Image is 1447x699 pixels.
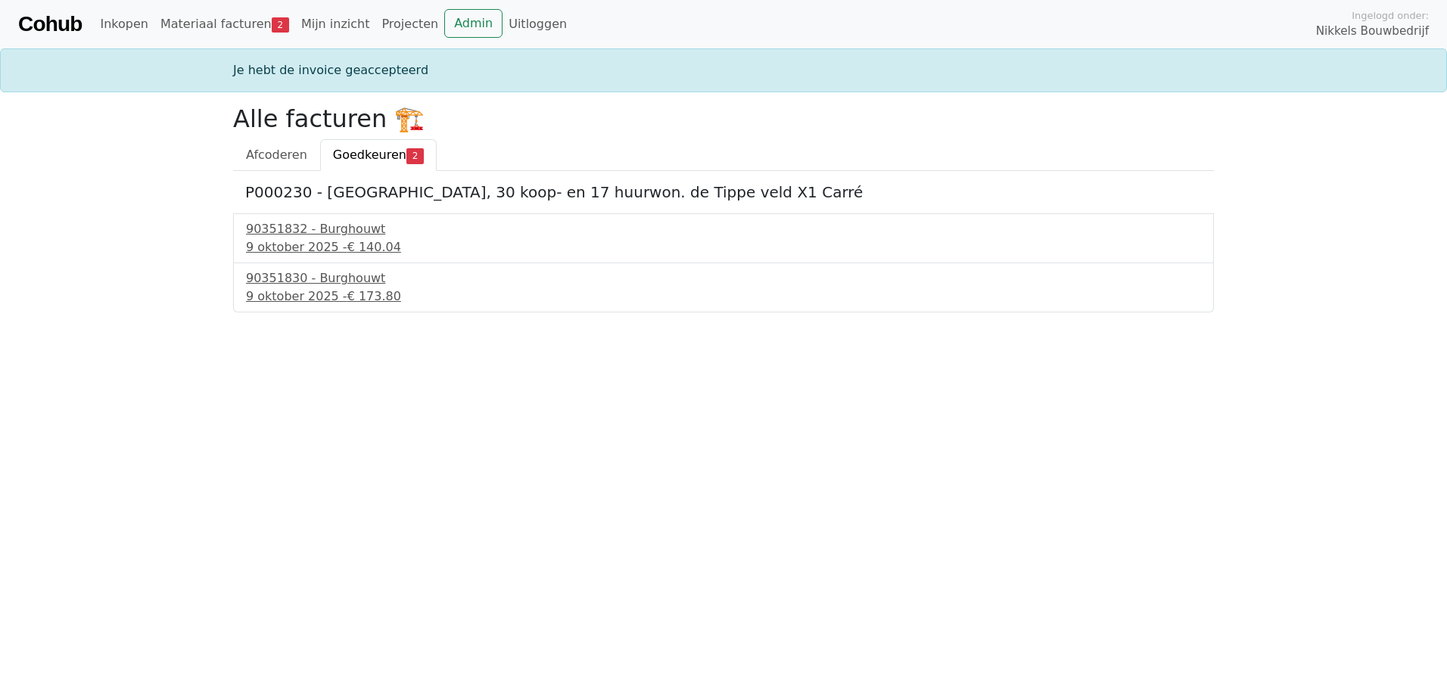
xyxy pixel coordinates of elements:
[503,9,573,39] a: Uitloggen
[1316,23,1429,40] span: Nikkels Bouwbedrijf
[154,9,295,39] a: Materiaal facturen2
[246,287,1201,306] div: 9 oktober 2025 -
[272,17,289,33] span: 2
[224,61,1223,79] div: Je hebt de invoice geaccepteerd
[444,9,503,38] a: Admin
[1352,8,1429,23] span: Ingelogd onder:
[295,9,376,39] a: Mijn inzicht
[320,139,437,171] a: Goedkeuren2
[246,269,1201,306] a: 90351830 - Burghouwt9 oktober 2025 -€ 173.80
[246,238,1201,256] div: 9 oktober 2025 -
[347,240,401,254] span: € 140.04
[94,9,154,39] a: Inkopen
[375,9,444,39] a: Projecten
[233,139,320,171] a: Afcoderen
[347,289,401,303] span: € 173.80
[406,148,424,163] span: 2
[18,6,82,42] a: Cohub
[333,148,406,162] span: Goedkeuren
[233,104,1214,133] h2: Alle facturen 🏗️
[246,220,1201,256] a: 90351832 - Burghouwt9 oktober 2025 -€ 140.04
[245,183,1202,201] h5: P000230 - [GEOGRAPHIC_DATA], 30 koop- en 17 huurwon. de Tippe veld X1 Carré
[246,269,1201,287] div: 90351830 - Burghouwt
[246,148,307,162] span: Afcoderen
[246,220,1201,238] div: 90351832 - Burghouwt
